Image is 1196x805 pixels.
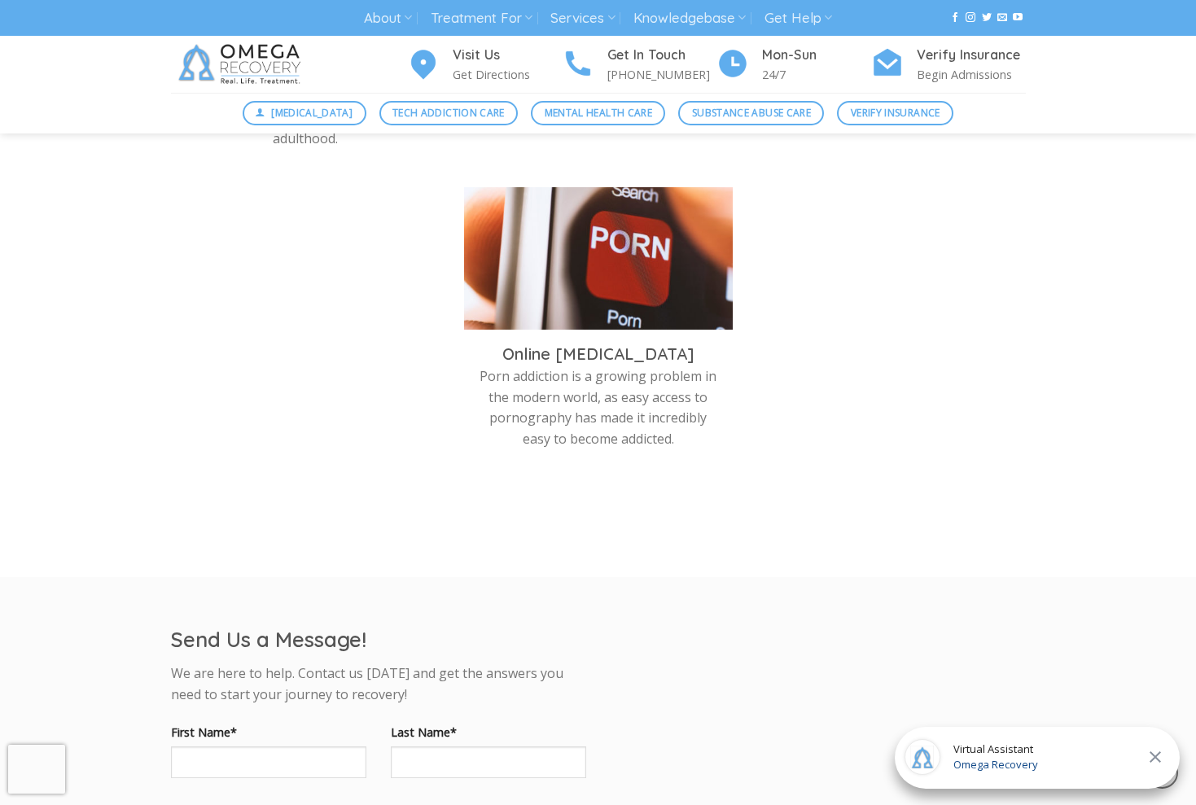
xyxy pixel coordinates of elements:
[531,101,665,125] a: Mental Health Care
[966,12,975,24] a: Follow on Instagram
[392,105,505,120] span: Tech Addiction Care
[391,723,586,742] label: Last Name*
[476,343,721,365] h3: Online [MEDICAL_DATA]
[1013,12,1023,24] a: Follow on YouTube
[692,105,811,120] span: Substance Abuse Care
[982,12,992,24] a: Follow on Twitter
[407,45,562,85] a: Visit Us Get Directions
[364,3,412,33] a: About
[431,3,532,33] a: Treatment For
[607,45,716,66] h4: Get In Touch
[379,101,519,125] a: Tech Addiction Care
[476,366,721,449] p: Porn addiction is a growing problem in the modern world, as easy access to pornography has made i...
[243,101,366,125] a: [MEDICAL_DATA]
[997,12,1007,24] a: Send us an email
[171,626,586,653] h2: Send Us a Message!
[917,45,1026,66] h4: Verify Insurance
[453,65,562,84] p: Get Directions
[871,45,1026,85] a: Verify Insurance Begin Admissions
[271,105,353,120] span: [MEDICAL_DATA]
[678,101,824,125] a: Substance Abuse Care
[633,3,746,33] a: Knowledgebase
[607,65,716,84] p: [PHONE_NUMBER]
[545,105,652,120] span: Mental Health Care
[562,45,716,85] a: Get In Touch [PHONE_NUMBER]
[762,65,871,84] p: 24/7
[550,3,615,33] a: Services
[762,45,871,66] h4: Mon-Sun
[950,12,960,24] a: Follow on Facebook
[171,36,313,93] img: Omega Recovery
[917,65,1026,84] p: Begin Admissions
[171,723,366,742] label: First Name*
[764,3,832,33] a: Get Help
[837,101,953,125] a: Verify Insurance
[171,663,586,705] p: We are here to help. Contact us [DATE] and get the answers you need to start your journey to reco...
[453,45,562,66] h4: Visit Us
[851,105,940,120] span: Verify Insurance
